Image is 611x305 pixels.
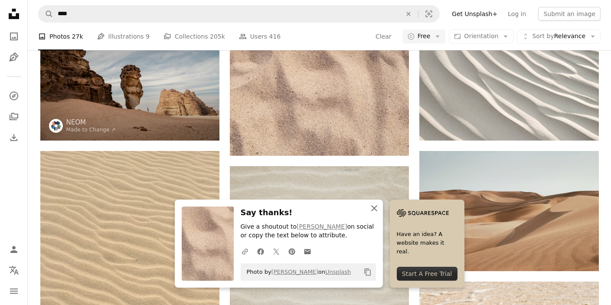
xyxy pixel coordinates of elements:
[39,6,53,22] button: Search Unsplash
[390,200,464,288] a: Have an idea? A website makes it real.Start A Free Trial
[399,6,418,22] button: Clear
[284,243,300,260] a: Share on Pinterest
[38,5,440,23] form: Find visuals sitewide
[449,30,513,43] button: Orientation
[397,267,457,281] div: Start A Free Trial
[5,5,23,24] a: Home — Unsplash
[419,21,598,141] img: sand dune
[418,6,439,22] button: Visual search
[253,243,268,260] a: Share on Facebook
[419,77,598,85] a: sand dune
[230,84,409,92] a: focus photo of brown sand
[397,207,449,220] img: file-1705255347840-230a6ab5bca9image
[271,269,318,275] a: [PERSON_NAME]
[447,7,503,21] a: Get Unsplash+
[66,127,116,133] a: Made to Change ↗
[517,30,601,43] button: Sort byRelevance
[97,23,150,50] a: Illustrations 9
[5,241,23,258] a: Log in / Sign up
[268,243,284,260] a: Share on Twitter
[5,28,23,45] a: Photos
[40,21,219,141] img: a large rock formation in the middle of a desert
[397,230,457,256] span: Have an idea? A website makes it real.
[532,32,585,41] span: Relevance
[325,269,351,275] a: Unsplash
[297,223,347,230] a: [PERSON_NAME]
[5,262,23,279] button: Language
[230,282,409,289] a: brown sand with shadow of person
[402,30,446,43] button: Free
[5,49,23,66] a: Illustrations
[419,151,598,271] img: desert under clear blue sky during daytime
[163,23,225,50] a: Collections 205k
[66,118,116,127] a: NEOM
[230,21,409,156] img: focus photo of brown sand
[538,7,601,21] button: Submit an image
[40,77,219,85] a: a large rock formation in the middle of a desert
[242,265,351,279] span: Photo by on
[419,207,598,215] a: desert under clear blue sky during daytime
[269,32,281,41] span: 416
[241,207,376,219] h3: Say thanks!
[300,243,315,260] a: Share over email
[5,129,23,146] a: Download History
[532,33,554,39] span: Sort by
[464,33,498,39] span: Orientation
[241,223,376,240] p: Give a shoutout to on social or copy the text below to attribute.
[375,30,392,43] button: Clear
[5,108,23,125] a: Collections
[5,282,23,300] button: Menu
[418,32,431,41] span: Free
[49,119,63,133] img: Go to NEOM's profile
[239,23,281,50] a: Users 416
[146,32,150,41] span: 9
[360,265,375,279] button: Copy to clipboard
[503,7,531,21] a: Log in
[5,87,23,105] a: Explore
[210,32,225,41] span: 205k
[40,266,219,274] a: brown sands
